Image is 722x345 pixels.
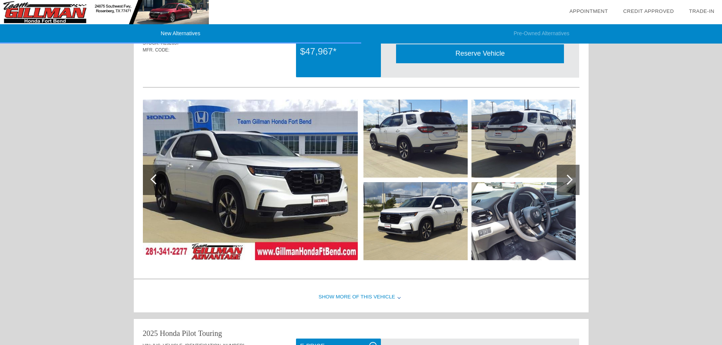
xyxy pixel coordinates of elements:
[143,100,358,260] img: c64cd3cb95f24f319491313a6bdb3a03.jpg
[300,42,377,61] div: $47,967*
[623,8,674,14] a: Credit Approved
[471,100,576,178] img: 09c0e52c387f44af806eb2b849fdf559.jpg
[471,182,576,260] img: 43e311b191e34f7ca1ee79d733829b94.jpg
[569,8,608,14] a: Appointment
[363,182,468,260] img: c53d2fcfa2294f628be2cf860a08413c.jpg
[689,8,714,14] a: Trade-In
[134,282,589,312] div: Show More of this Vehicle
[143,65,579,77] div: Quoted on [DATE] 9:16:50 PM
[396,44,564,63] div: Reserve Vehicle
[143,328,196,339] div: 2025 Honda Pilot
[143,47,170,53] span: MFR. CODE:
[198,328,222,339] div: Touring
[363,100,468,178] img: 2bf4921e485b4673acce495ad5c5f83c.jpg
